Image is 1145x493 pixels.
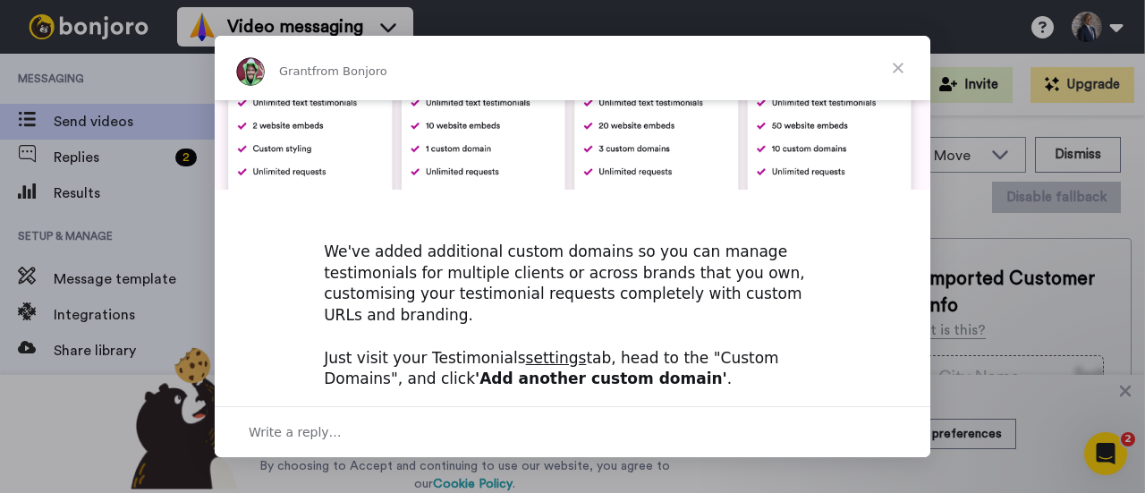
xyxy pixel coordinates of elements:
[526,349,587,367] a: settings
[249,421,342,444] span: Write a reply…
[279,64,312,78] span: Grant
[866,36,930,100] span: Close
[312,64,387,78] span: from Bonjoro
[215,406,930,457] div: Open conversation and reply
[324,220,821,390] div: We've added additional custom domains so you can manage testimonials for multiple clients or acro...
[475,370,727,387] b: 'Add another custom domain'
[236,57,265,86] img: Profile image for Grant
